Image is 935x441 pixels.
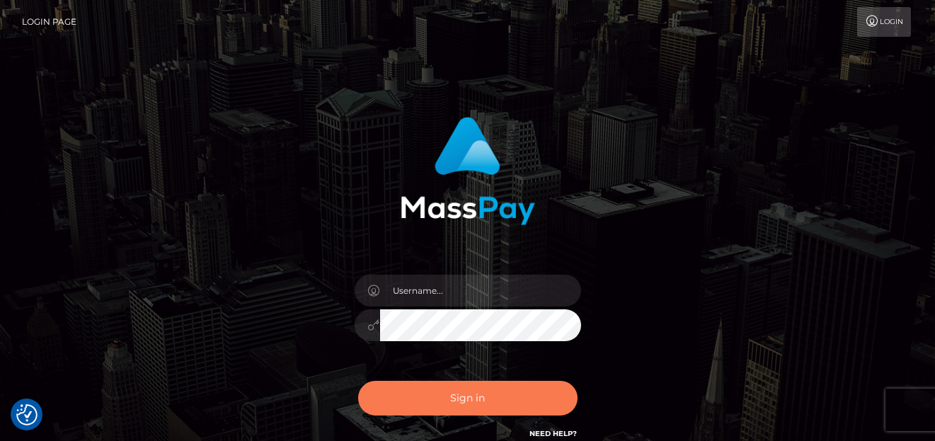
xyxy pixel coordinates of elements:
[16,404,38,425] button: Consent Preferences
[530,429,578,438] a: Need Help?
[22,7,76,37] a: Login Page
[857,7,911,37] a: Login
[401,117,535,225] img: MassPay Login
[16,404,38,425] img: Revisit consent button
[358,381,578,416] button: Sign in
[380,275,581,307] input: Username...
